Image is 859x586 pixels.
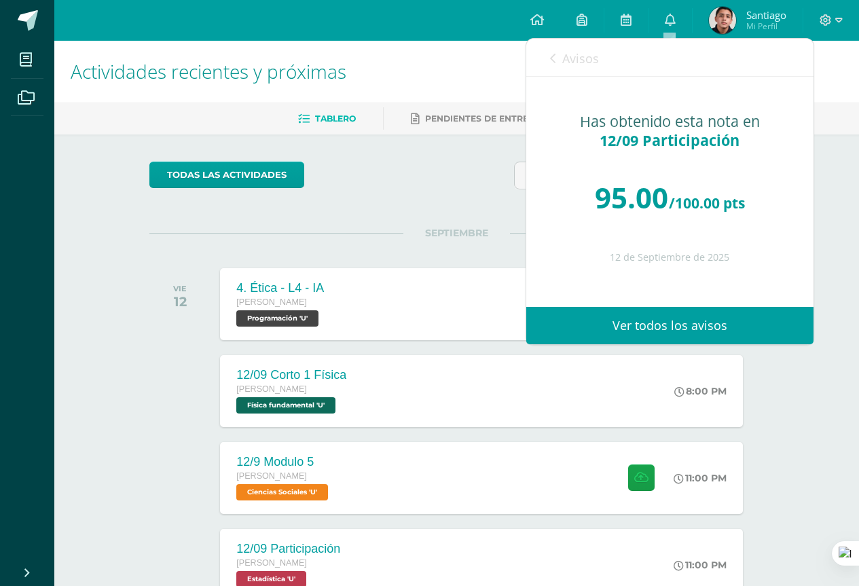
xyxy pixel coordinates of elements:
[746,8,786,22] span: Santiago
[600,130,739,150] span: 12/09 Participación
[236,384,307,394] span: [PERSON_NAME]
[149,162,304,188] a: todas las Actividades
[236,484,328,500] span: Ciencias Sociales 'U'
[236,297,307,307] span: [PERSON_NAME]
[674,472,727,484] div: 11:00 PM
[595,178,668,217] span: 95.00
[236,310,318,327] span: Programación 'U'
[674,385,727,397] div: 8:00 PM
[411,108,541,130] a: Pendientes de entrega
[562,50,599,67] span: Avisos
[403,227,510,239] span: SEPTIEMBRE
[236,558,307,568] span: [PERSON_NAME]
[674,559,727,571] div: 11:00 PM
[669,194,745,213] span: /100.00 pts
[236,397,335,414] span: Física fundamental 'U'
[173,284,187,293] div: VIE
[71,58,346,84] span: Actividades recientes y próximas
[236,455,331,469] div: 12/9 Modulo 5
[709,7,736,34] img: b81a375a2ba29ccfbe84947ecc58dfa2.png
[746,20,786,32] span: Mi Perfil
[315,113,356,124] span: Tablero
[515,162,763,189] input: Busca una actividad próxima aquí...
[236,281,324,295] div: 4. Ética - L4 - IA
[553,252,786,263] div: 12 de Septiembre de 2025
[236,368,346,382] div: 12/09 Corto 1 Física
[526,307,814,344] a: Ver todos los avisos
[236,471,307,481] span: [PERSON_NAME]
[425,113,541,124] span: Pendientes de entrega
[298,108,356,130] a: Tablero
[236,542,340,556] div: 12/09 Participación
[553,112,786,150] div: Has obtenido esta nota en
[173,293,187,310] div: 12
